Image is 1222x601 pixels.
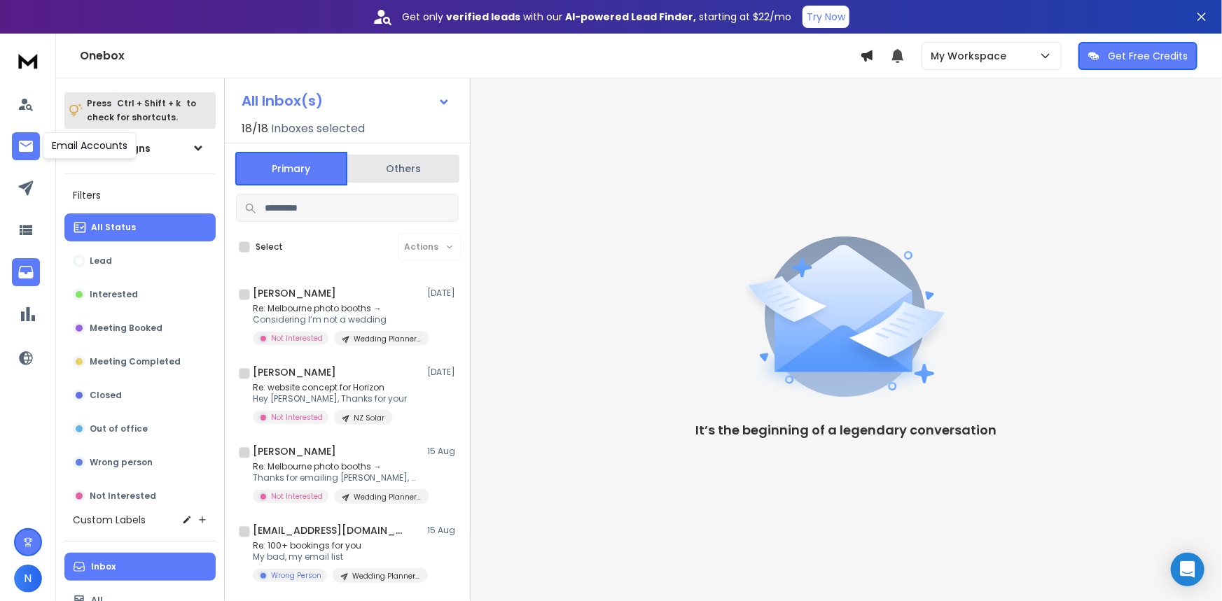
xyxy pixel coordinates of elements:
[253,540,421,551] p: Re: 100+ bookings for you
[64,448,216,476] button: Wrong person
[64,482,216,510] button: Not Interested
[90,323,162,334] p: Meeting Booked
[14,48,42,73] img: logo
[90,490,156,502] p: Not Interested
[64,348,216,376] button: Meeting Completed
[230,87,461,115] button: All Inbox(s)
[565,10,696,24] strong: AI-powered Lead Finder,
[354,334,421,344] p: Wedding Planners [AUS]
[91,561,116,572] p: Inbox
[1171,553,1204,586] div: Open Intercom Messenger
[253,303,421,314] p: Re: Melbourne photo booths →
[91,222,136,233] p: All Status
[271,120,365,137] h3: Inboxes selected
[931,49,1012,63] p: My Workspace
[271,333,323,344] p: Not Interested
[90,289,138,300] p: Interested
[90,423,148,434] p: Out of office
[352,571,419,581] p: Wedding Planners [AUS]
[253,523,407,537] h1: [EMAIL_ADDRESS][DOMAIN_NAME]
[256,241,283,253] label: Select
[64,134,216,162] button: All Campaigns
[253,472,421,483] p: Thanks for emailing [PERSON_NAME], we
[242,120,268,137] span: 18 / 18
[235,152,347,185] button: Primary
[253,365,336,379] h1: [PERSON_NAME]
[80,48,860,64] h1: Onebox
[427,446,459,457] p: 15 Aug
[14,565,42,593] button: N
[271,412,323,423] p: Not Interested
[807,10,845,24] p: Try Now
[115,95,183,111] span: Ctrl + Shift + k
[64,553,216,581] button: Inbox
[64,281,216,309] button: Interested
[803,6,849,28] button: Try Now
[427,288,459,299] p: [DATE]
[90,390,122,401] p: Closed
[90,457,153,468] p: Wrong person
[253,382,407,393] p: Re: website concept for Horizon
[90,255,112,267] p: Lead
[427,525,459,536] p: 15 Aug
[64,247,216,275] button: Lead
[446,10,520,24] strong: verified leads
[253,461,421,472] p: Re: Melbourne photo booths →
[64,185,216,205] h3: Filters
[696,420,997,440] p: It’s the beginning of a legendary conversation
[271,491,323,502] p: Not Interested
[427,367,459,378] p: [DATE]
[64,213,216,241] button: All Status
[64,381,216,409] button: Closed
[242,94,323,108] h1: All Inbox(s)
[354,413,384,423] p: NZ Solar
[90,356,181,367] p: Meeting Completed
[87,97,196,125] p: Press to check for shortcuts.
[253,551,421,563] p: My bad, my email list
[253,444,336,458] h1: [PERSON_NAME]
[402,10,791,24] p: Get only with our starting at $22/mo
[253,286,336,300] h1: [PERSON_NAME]
[1108,49,1188,63] p: Get Free Credits
[1078,42,1197,70] button: Get Free Credits
[73,513,146,527] h3: Custom Labels
[64,314,216,342] button: Meeting Booked
[354,492,421,502] p: Wedding Planners [AUS]
[271,570,321,581] p: Wrong Person
[64,415,216,443] button: Out of office
[253,314,421,325] p: Considering I’m not a wedding
[253,393,407,404] p: Hey [PERSON_NAME], Thanks for your
[43,132,137,159] div: Email Accounts
[347,153,459,184] button: Others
